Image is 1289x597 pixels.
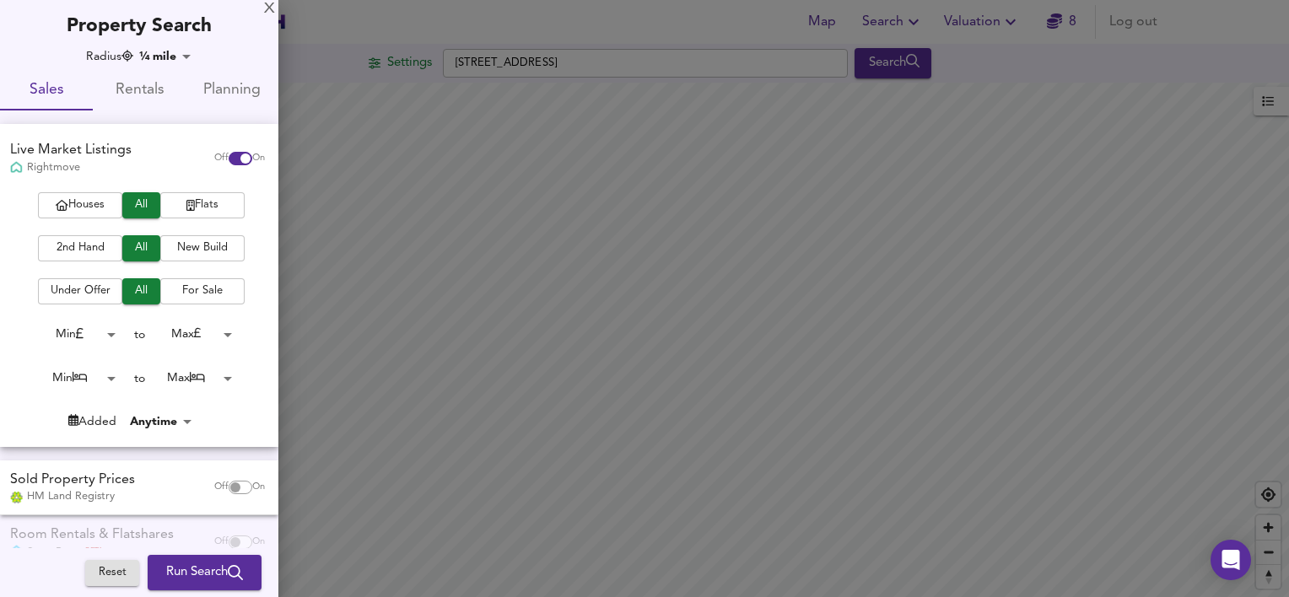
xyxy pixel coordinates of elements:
[160,235,245,261] button: New Build
[10,78,83,104] span: Sales
[214,152,229,165] span: Off
[46,239,114,258] span: 2nd Hand
[94,563,131,583] span: Reset
[169,239,236,258] span: New Build
[169,282,236,301] span: For Sale
[10,161,23,175] img: Rightmove
[264,3,275,15] div: X
[134,326,145,343] div: to
[46,196,114,215] span: Houses
[125,413,197,430] div: Anytime
[10,489,135,504] div: HM Land Registry
[38,235,122,261] button: 2nd Hand
[145,365,238,391] div: Max
[131,196,152,215] span: All
[252,152,265,165] span: On
[196,78,268,104] span: Planning
[10,160,132,175] div: Rightmove
[46,282,114,301] span: Under Offer
[29,365,121,391] div: Min
[131,239,152,258] span: All
[1211,540,1251,580] div: Open Intercom Messenger
[10,141,132,160] div: Live Market Listings
[68,413,116,430] div: Added
[134,48,197,65] div: ¼ mile
[85,560,139,586] button: Reset
[160,192,245,218] button: Flats
[29,321,121,347] div: Min
[166,562,243,584] span: Run Search
[252,481,265,494] span: On
[10,471,135,490] div: Sold Property Prices
[86,48,133,65] div: Radius
[148,555,262,590] button: Run Search
[145,321,238,347] div: Max
[160,278,245,304] button: For Sale
[131,282,152,301] span: All
[103,78,175,104] span: Rentals
[122,235,160,261] button: All
[122,192,160,218] button: All
[122,278,160,304] button: All
[10,492,23,503] img: Land Registry
[134,370,145,387] div: to
[38,192,122,218] button: Houses
[169,196,236,215] span: Flats
[214,481,229,494] span: Off
[38,278,122,304] button: Under Offer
